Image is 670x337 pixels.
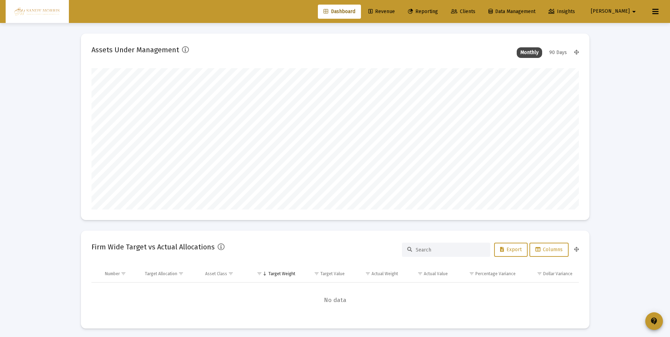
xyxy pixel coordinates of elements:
[650,317,658,325] mat-icon: contact_support
[543,271,573,277] div: Dollar Variance
[205,271,227,277] div: Asset Class
[140,265,200,282] td: Column Target Allocation
[268,271,295,277] div: Target Weight
[11,5,64,19] img: Dashboard
[105,271,120,277] div: Number
[200,265,247,282] td: Column Asset Class
[121,271,126,276] span: Show filter options for column 'Number'
[416,247,485,253] input: Search
[324,8,355,14] span: Dashboard
[403,265,453,282] td: Column Actual Value
[402,5,444,19] a: Reporting
[445,5,481,19] a: Clients
[300,265,350,282] td: Column Target Value
[591,8,630,14] span: [PERSON_NAME]
[247,265,300,282] td: Column Target Weight
[535,247,563,253] span: Columns
[582,4,647,18] button: [PERSON_NAME]
[630,5,638,19] mat-icon: arrow_drop_down
[488,8,535,14] span: Data Management
[500,247,522,253] span: Export
[320,271,345,277] div: Target Value
[529,243,569,257] button: Columns
[494,243,528,257] button: Export
[257,271,262,276] span: Show filter options for column 'Target Weight'
[521,265,579,282] td: Column Dollar Variance
[417,271,423,276] span: Show filter options for column 'Actual Value'
[483,5,541,19] a: Data Management
[517,47,542,58] div: Monthly
[178,271,184,276] span: Show filter options for column 'Target Allocation'
[91,265,579,318] div: Data grid
[145,271,177,277] div: Target Allocation
[91,44,179,55] h2: Assets Under Management
[318,5,361,19] a: Dashboard
[546,47,570,58] div: 90 Days
[100,265,140,282] td: Column Number
[424,271,448,277] div: Actual Value
[451,8,475,14] span: Clients
[453,265,521,282] td: Column Percentage Variance
[543,5,581,19] a: Insights
[372,271,398,277] div: Actual Weight
[365,271,370,276] span: Show filter options for column 'Actual Weight'
[537,271,542,276] span: Show filter options for column 'Dollar Variance'
[363,5,401,19] a: Revenue
[91,296,579,304] span: No data
[314,271,319,276] span: Show filter options for column 'Target Value'
[549,8,575,14] span: Insights
[475,271,516,277] div: Percentage Variance
[350,265,403,282] td: Column Actual Weight
[228,271,233,276] span: Show filter options for column 'Asset Class'
[368,8,395,14] span: Revenue
[469,271,474,276] span: Show filter options for column 'Percentage Variance'
[408,8,438,14] span: Reporting
[91,241,215,253] h2: Firm Wide Target vs Actual Allocations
